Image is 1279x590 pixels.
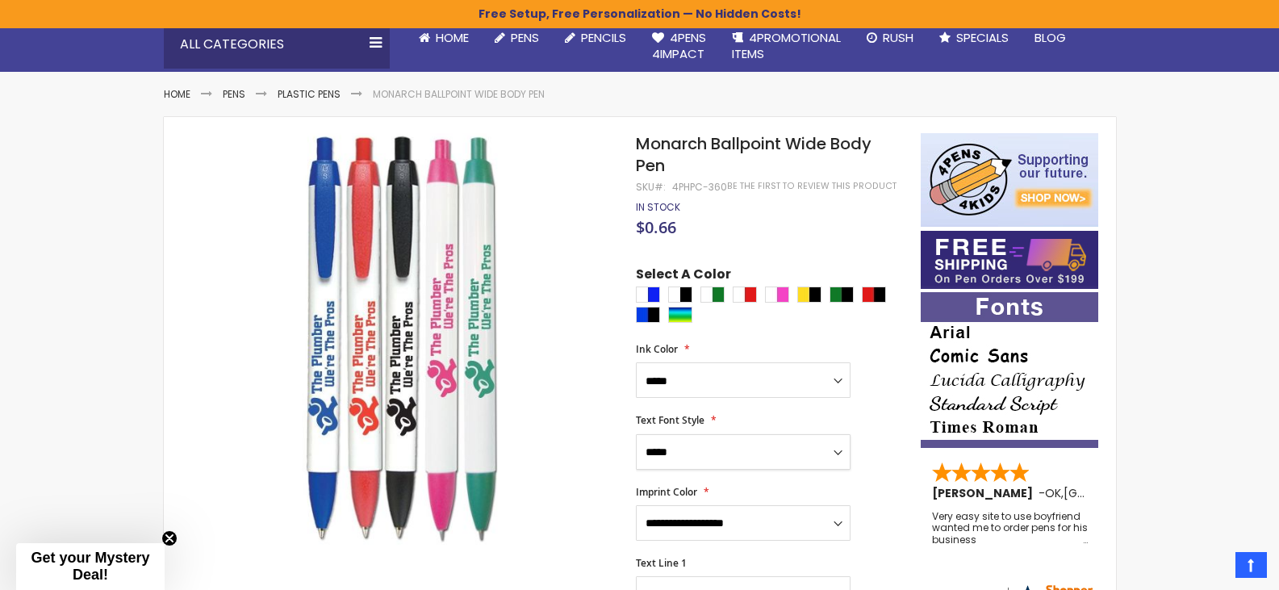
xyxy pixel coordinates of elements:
[636,287,660,303] div: White|Blue
[636,307,660,323] div: Blue|Black
[700,287,725,303] div: White|Green
[1235,552,1267,578] a: Top
[636,132,871,177] span: Monarch Ballpoint Wide Body Pen
[636,342,678,356] span: Ink Color
[797,287,821,303] div: Yellow|Black
[668,287,692,303] div: White|Black
[921,133,1098,227] img: 4pens 4 kids
[31,550,149,583] span: Get your Mystery Deal!
[1064,485,1182,501] span: [GEOGRAPHIC_DATA]
[719,20,854,73] a: 4PROMOTIONALITEMS
[406,20,482,56] a: Home
[921,292,1098,448] img: font-personalization-examples
[278,87,341,101] a: Plastic Pens
[223,87,245,101] a: Pens
[732,29,841,62] span: 4PROMOTIONAL ITEMS
[652,29,706,62] span: 4Pens 4impact
[672,181,727,194] div: 4PHPC-360
[511,29,539,46] span: Pens
[1022,20,1079,56] a: Blog
[862,287,886,303] div: Red|Black
[733,287,757,303] div: White|Red
[636,266,731,287] span: Select A Color
[1045,485,1061,501] span: OK
[636,216,676,238] span: $0.66
[436,29,469,46] span: Home
[164,87,190,101] a: Home
[727,180,897,192] a: Be the first to review this product
[639,20,719,73] a: 4Pens4impact
[883,29,913,46] span: Rush
[636,201,680,214] div: Availability
[636,180,666,194] strong: SKU
[636,200,680,214] span: In stock
[164,20,390,69] div: All Categories
[581,29,626,46] span: Pencils
[932,511,1089,546] div: Very easy site to use boyfriend wanted me to order pens for his business
[636,485,697,499] span: Imprint Color
[161,530,178,546] button: Close teaser
[373,88,545,101] li: Monarch Ballpoint Wide Body Pen
[921,231,1098,289] img: Free shipping on orders over $199
[196,132,615,550] img: Monarch Ballpoint Wide Body Pen
[1034,29,1066,46] span: Blog
[956,29,1009,46] span: Specials
[16,543,165,590] div: Get your Mystery Deal!Close teaser
[830,287,854,303] div: Green|Black
[636,413,704,427] span: Text Font Style
[765,287,789,303] div: White|Pink
[482,20,552,56] a: Pens
[932,485,1039,501] span: [PERSON_NAME]
[636,556,687,570] span: Text Line 1
[854,20,926,56] a: Rush
[926,20,1022,56] a: Specials
[552,20,639,56] a: Pencils
[1039,485,1182,501] span: - ,
[668,307,692,323] div: Assorted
